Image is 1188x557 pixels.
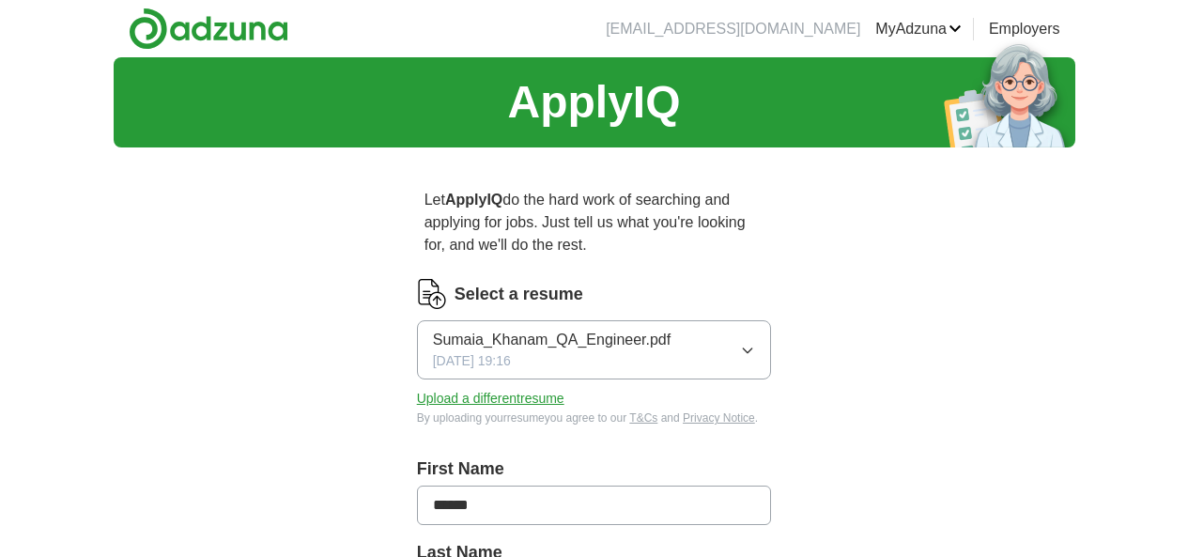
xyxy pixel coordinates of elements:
[417,410,772,426] div: By uploading your resume you agree to our and .
[989,18,1060,40] a: Employers
[417,181,772,264] p: Let do the hard work of searching and applying for jobs. Just tell us what you're looking for, an...
[507,69,680,136] h1: ApplyIQ
[417,456,772,482] label: First Name
[455,282,583,307] label: Select a resume
[433,329,671,351] span: Sumaia_Khanam_QA_Engineer.pdf
[683,411,755,425] a: Privacy Notice
[433,351,511,371] span: [DATE] 19:16
[606,18,860,40] li: [EMAIL_ADDRESS][DOMAIN_NAME]
[875,18,962,40] a: MyAdzuna
[417,320,772,379] button: Sumaia_Khanam_QA_Engineer.pdf[DATE] 19:16
[445,192,502,208] strong: ApplyIQ
[417,389,564,409] button: Upload a differentresume
[629,411,657,425] a: T&Cs
[417,279,447,309] img: CV Icon
[129,8,288,50] img: Adzuna logo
